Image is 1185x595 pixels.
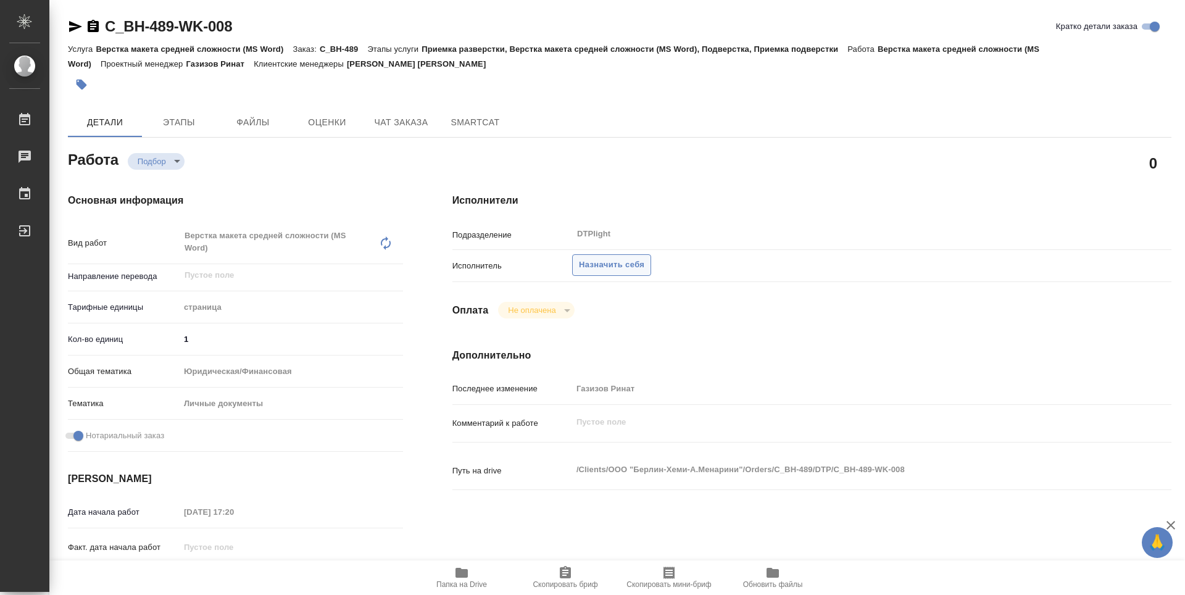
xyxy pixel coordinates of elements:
p: Комментарий к работе [452,417,572,430]
span: Папка на Drive [436,580,487,589]
h4: Дополнительно [452,348,1171,363]
p: Тематика [68,397,180,410]
div: страница [180,297,403,318]
p: Верстка макета средней сложности (MS Word) [96,44,293,54]
button: Добавить тэг [68,71,95,98]
span: Скопировать мини-бриф [626,580,711,589]
span: Оценки [297,115,357,130]
span: Чат заказа [372,115,431,130]
button: Скопировать ссылку для ЯМессенджера [68,19,83,34]
span: 🙏 [1147,530,1168,555]
span: Детали [75,115,135,130]
span: Кратко детали заказа [1056,20,1137,33]
span: SmartCat [446,115,505,130]
span: Нотариальный заказ [86,430,164,442]
p: Подразделение [452,229,572,241]
h4: [PERSON_NAME] [68,472,403,486]
button: Скопировать бриф [513,560,617,595]
span: Скопировать бриф [533,580,597,589]
p: C_BH-489 [320,44,368,54]
input: ✎ Введи что-нибудь [180,330,403,348]
p: Направление перевода [68,270,180,283]
p: Кол-во единиц [68,333,180,346]
textarea: /Clients/ООО "Берлин-Хеми-А.Менарини"/Orders/C_BH-489/DTP/C_BH-489-WK-008 [572,459,1112,480]
p: Газизов Ринат [186,59,254,69]
p: Исполнитель [452,260,572,272]
button: Папка на Drive [410,560,513,595]
span: Файлы [223,115,283,130]
p: Проектный менеджер [101,59,186,69]
input: Пустое поле [180,503,288,521]
p: Клиентские менеджеры [254,59,347,69]
button: Не оплачена [504,305,559,315]
p: Дата начала работ [68,506,180,518]
input: Пустое поле [572,380,1112,397]
span: Этапы [149,115,209,130]
input: Пустое поле [183,268,374,283]
p: Этапы услуги [367,44,422,54]
h4: Исполнители [452,193,1171,208]
input: Пустое поле [180,538,288,556]
p: Факт. дата начала работ [68,541,180,554]
p: Путь на drive [452,465,572,477]
p: Последнее изменение [452,383,572,395]
h4: Основная информация [68,193,403,208]
p: Приемка разверстки, Верстка макета средней сложности (MS Word), Подверстка, Приемка подверстки [422,44,847,54]
button: Обновить файлы [721,560,825,595]
p: Работа [847,44,878,54]
h2: 0 [1149,152,1157,173]
p: Заказ: [293,44,319,54]
p: Услуга [68,44,96,54]
h2: Работа [68,148,118,170]
span: Назначить себя [579,258,644,272]
a: C_BH-489-WK-008 [105,18,232,35]
div: Личные документы [180,393,403,414]
p: Тарифные единицы [68,301,180,314]
p: Общая тематика [68,365,180,378]
button: Скопировать ссылку [86,19,101,34]
h4: Оплата [452,303,489,318]
button: Скопировать мини-бриф [617,560,721,595]
div: Подбор [128,153,185,170]
div: Подбор [498,302,574,318]
p: [PERSON_NAME] [PERSON_NAME] [347,59,496,69]
p: Вид работ [68,237,180,249]
div: Юридическая/Финансовая [180,361,403,382]
span: Обновить файлы [743,580,803,589]
button: 🙏 [1142,527,1173,558]
button: Назначить себя [572,254,651,276]
button: Подбор [134,156,170,167]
